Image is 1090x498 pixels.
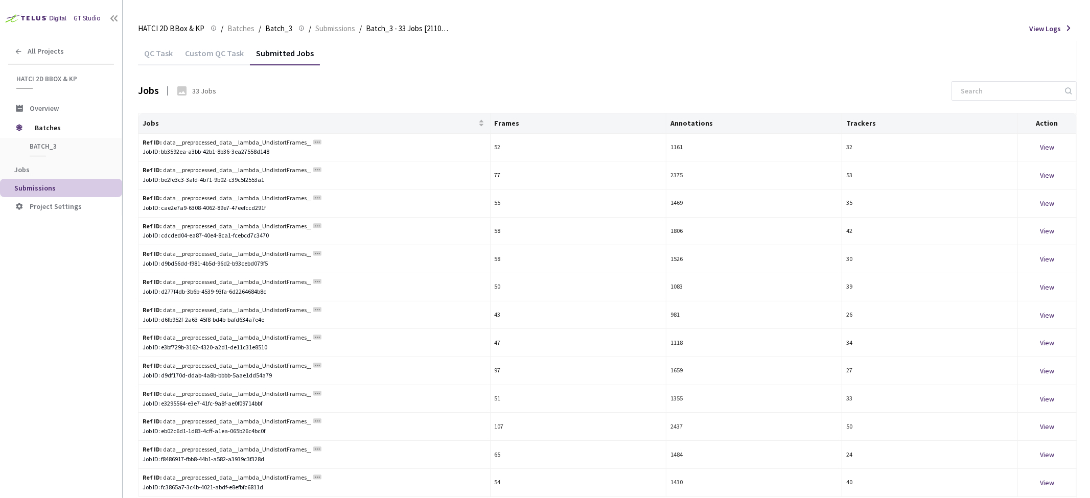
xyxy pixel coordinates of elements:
[666,245,842,273] td: 1526
[143,175,486,185] div: Job ID: be2fe3c3-3afd-4b71-9b02-c39c5f2553a1
[491,113,666,134] th: Frames
[1022,337,1072,348] div: View
[491,469,666,497] td: 54
[143,249,311,259] div: data__preprocessed_data__lambda_UndistortFrames__20250401_113136/
[666,413,842,441] td: 2437
[192,86,216,96] div: 33 Jobs
[143,343,486,352] div: Job ID: e3bf729b-3162-4320-a2d1-de11c31e8510
[143,455,486,464] div: Job ID: f8486917-fbb8-44b1-a582-a3939c3f328d
[842,134,1018,162] td: 32
[143,194,162,202] b: Ref ID:
[143,222,311,231] div: data__preprocessed_data__lambda_UndistortFrames__20250411_114005/
[1022,198,1072,209] div: View
[666,134,842,162] td: 1161
[1022,421,1072,432] div: View
[143,417,162,425] b: Ref ID:
[366,22,449,35] span: Batch_3 - 33 Jobs [2110:51957]
[138,83,159,98] div: Jobs
[143,333,311,343] div: data__preprocessed_data__lambda_UndistortFrames__20250410_115751/
[28,47,64,56] span: All Projects
[143,259,486,269] div: Job ID: d9bd56dd-f981-4b5d-96d2-b93cebd079f5
[666,329,842,357] td: 1118
[143,287,486,297] div: Job ID: d277f4db-3b6b-4539-93fa-6d2264684b8c
[143,371,486,381] div: Job ID: d9df170d-ddab-4a8b-bbbb-5aae1dd54a79
[143,138,311,148] div: data__preprocessed_data__lambda_UndistortFrames__20250410_110752/
[138,113,491,134] th: Jobs
[1022,365,1072,376] div: View
[666,161,842,189] td: 2375
[14,165,30,174] span: Jobs
[491,357,666,385] td: 97
[143,119,476,127] span: Jobs
[1022,393,1072,405] div: View
[143,231,486,241] div: Job ID: cdcded04-ea87-40e4-8ca1-fcebcd7c3470
[14,183,56,193] span: Submissions
[30,104,59,113] span: Overview
[1022,310,1072,321] div: View
[143,306,162,314] b: Ref ID:
[143,361,311,371] div: data__preprocessed_data__lambda_UndistortFrames__20250327_110151/
[1018,113,1077,134] th: Action
[666,218,842,246] td: 1806
[1022,449,1072,460] div: View
[842,301,1018,329] td: 26
[666,469,842,497] td: 1430
[666,441,842,469] td: 1484
[666,189,842,218] td: 1469
[179,48,250,65] div: Custom QC Task
[842,469,1018,497] td: 40
[491,441,666,469] td: 65
[1022,225,1072,236] div: View
[955,82,1063,100] input: Search
[143,278,162,286] b: Ref ID:
[842,189,1018,218] td: 35
[666,385,842,413] td: 1355
[225,22,257,34] a: Batches
[315,22,355,35] span: Submissions
[1022,477,1072,488] div: View
[309,22,311,35] li: /
[1022,281,1072,293] div: View
[143,138,162,146] b: Ref ID:
[1029,23,1061,34] span: View Logs
[30,142,105,151] span: Batch_3
[143,147,486,157] div: Job ID: bb3592ea-a3bb-42b1-8b36-3ea27558d148
[491,385,666,413] td: 51
[491,189,666,218] td: 55
[143,362,162,369] b: Ref ID:
[842,413,1018,441] td: 50
[842,161,1018,189] td: 53
[143,417,311,426] div: data__preprocessed_data__lambda_UndistortFrames__20250327_120851/
[666,113,842,134] th: Annotations
[491,301,666,329] td: 43
[143,305,311,315] div: data__preprocessed_data__lambda_UndistortFrames__20250410_110707/
[143,277,311,287] div: data__preprocessed_data__lambda_UndistortFrames__20250404_144018/
[143,483,486,492] div: Job ID: fc3865a7-3c4b-4021-abdf-e8efbfc6811d
[16,75,108,83] span: HATCI 2D BBox & KP
[666,357,842,385] td: 1659
[842,113,1018,134] th: Trackers
[491,134,666,162] td: 52
[143,222,162,230] b: Ref ID:
[842,357,1018,385] td: 27
[143,203,486,213] div: Job ID: cae2e7a9-6308-4062-89e7-47eefccd291f
[35,117,105,138] span: Batches
[143,194,311,203] div: data__preprocessed_data__lambda_UndistortFrames__20250414_105601/
[227,22,254,35] span: Batches
[74,14,101,23] div: GT Studio
[143,390,162,397] b: Ref ID:
[143,165,311,175] div: data__preprocessed_data__lambda_UndistortFrames__20250328_120640/
[138,22,204,35] span: HATCI 2D BBox & KP
[491,161,666,189] td: 77
[842,218,1018,246] td: 42
[359,22,362,35] li: /
[491,413,666,441] td: 107
[143,426,486,436] div: Job ID: eb02c6d1-1d83-4cff-a1ea-065b26c4bc0f
[30,202,82,211] span: Project Settings
[666,301,842,329] td: 981
[491,245,666,273] td: 58
[313,22,357,34] a: Submissions
[143,334,162,341] b: Ref ID:
[143,250,162,257] b: Ref ID:
[250,48,320,65] div: Submitted Jobs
